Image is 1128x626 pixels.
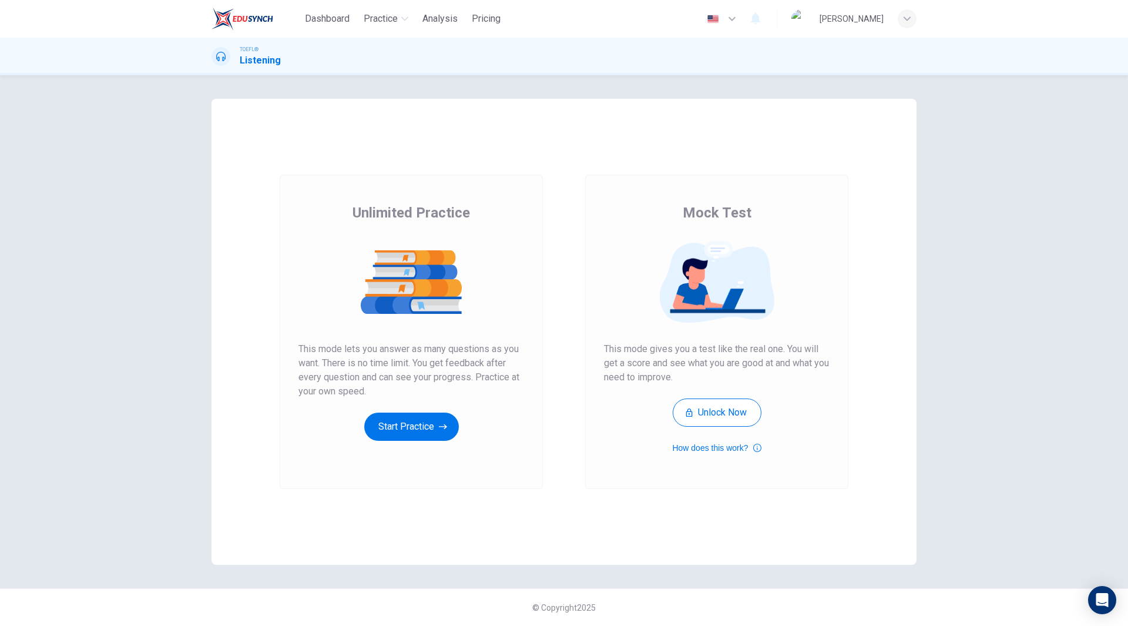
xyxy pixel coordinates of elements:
[211,7,273,31] img: EduSynch logo
[683,203,751,222] span: Mock Test
[300,8,354,29] button: Dashboard
[604,342,830,384] span: This mode gives you a test like the real one. You will get a score and see what you are good at a...
[364,413,459,441] button: Start Practice
[706,15,720,24] img: en
[1088,586,1116,614] div: Open Intercom Messenger
[240,45,258,53] span: TOEFL®
[467,8,505,29] button: Pricing
[352,203,470,222] span: Unlimited Practice
[298,342,524,399] span: This mode lets you answer as many questions as you want. There is no time limit. You get feedback...
[240,53,281,68] h1: Listening
[672,441,761,455] button: How does this work?
[305,12,350,26] span: Dashboard
[359,8,413,29] button: Practice
[673,399,761,427] button: Unlock Now
[211,7,300,31] a: EduSynch logo
[791,9,810,28] img: Profile picture
[472,12,501,26] span: Pricing
[532,603,596,612] span: © Copyright 2025
[422,12,458,26] span: Analysis
[820,12,884,26] div: [PERSON_NAME]
[364,12,398,26] span: Practice
[418,8,462,29] button: Analysis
